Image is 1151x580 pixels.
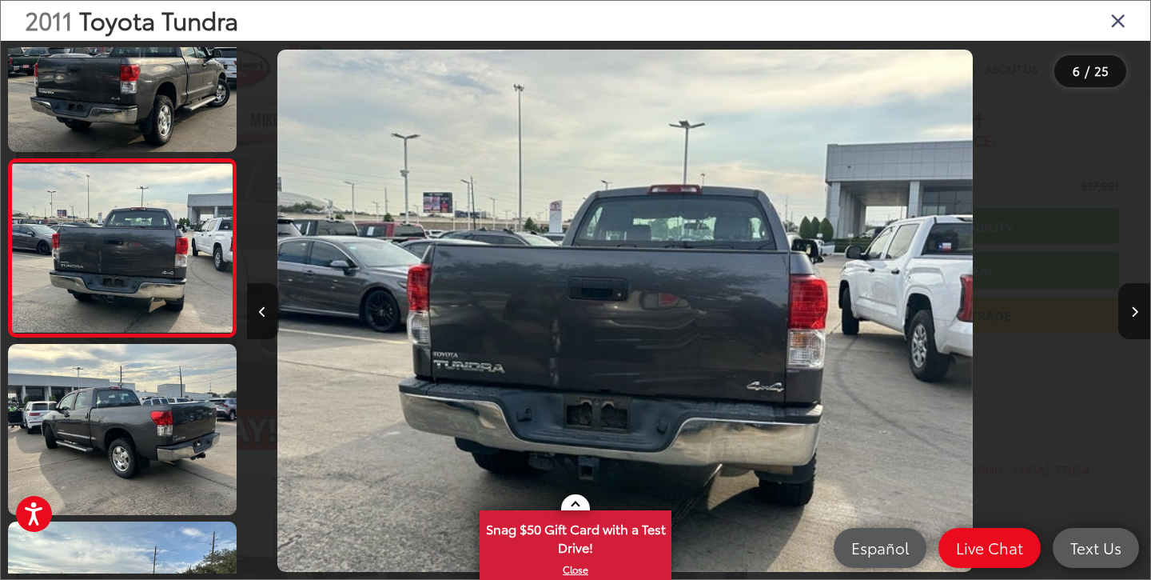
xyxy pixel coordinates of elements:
[1118,283,1150,339] button: Next image
[6,342,238,517] img: 2011 Toyota Tundra Grade 4.6L V8
[1073,62,1080,79] span: 6
[247,283,279,339] button: Previous image
[25,2,73,37] span: 2011
[481,512,670,561] span: Snag $50 Gift Card with a Test Drive!
[938,528,1041,568] a: Live Chat
[1094,62,1109,79] span: 25
[948,538,1031,558] span: Live Chat
[1110,10,1126,30] i: Close gallery
[843,538,917,558] span: Español
[173,50,1077,572] div: 2011 Toyota Tundra Grade 4.6L V8 5
[10,164,234,333] img: 2011 Toyota Tundra Grade 4.6L V8
[79,2,238,37] span: Toyota Tundra
[277,50,973,572] img: 2011 Toyota Tundra Grade 4.6L V8
[834,528,926,568] a: Español
[1062,538,1129,558] span: Text Us
[1083,66,1091,77] span: /
[1053,528,1139,568] a: Text Us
